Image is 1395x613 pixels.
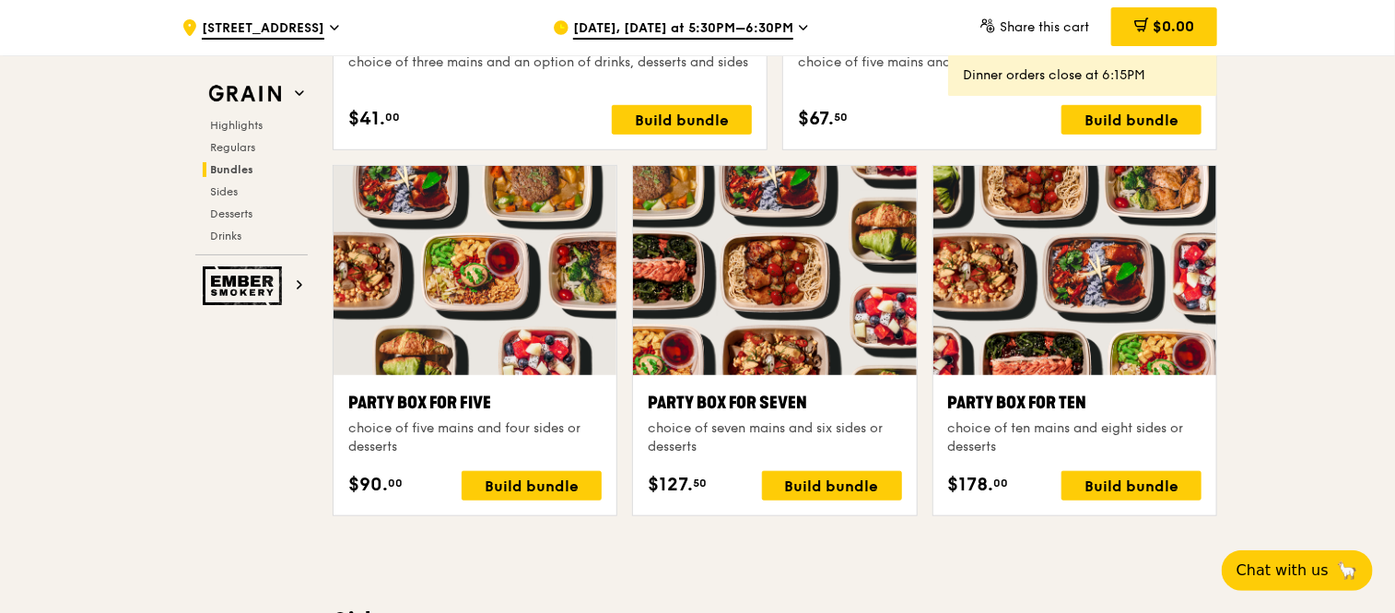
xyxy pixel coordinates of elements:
[385,110,400,124] span: 00
[948,419,1202,456] div: choice of ten mains and eight sides or desserts
[462,471,602,501] div: Build bundle
[1061,471,1202,501] div: Build bundle
[202,19,324,40] span: [STREET_ADDRESS]
[388,476,403,490] span: 00
[1000,19,1089,35] span: Share this cart
[210,163,253,176] span: Bundles
[762,471,902,501] div: Build bundle
[994,476,1009,490] span: 00
[348,53,752,72] div: choice of three mains and an option of drinks, desserts and sides
[210,207,252,220] span: Desserts
[963,66,1202,85] div: Dinner orders close at 6:15PM
[1222,550,1373,591] button: Chat with us🦙
[1336,560,1358,582] span: 🦙
[348,105,385,133] span: $41.
[648,419,901,456] div: choice of seven mains and six sides or desserts
[203,77,287,111] img: Grain web logo
[612,105,752,135] div: Build bundle
[648,471,693,499] span: $127.
[348,390,602,416] div: Party Box for Five
[798,53,1202,72] div: choice of five mains and an option of drinks, desserts and sides
[834,110,848,124] span: 50
[1061,105,1202,135] div: Build bundle
[1153,18,1194,35] span: $0.00
[348,471,388,499] span: $90.
[1237,560,1329,582] span: Chat with us
[693,476,707,490] span: 50
[948,390,1202,416] div: Party Box for Ten
[210,230,241,242] span: Drinks
[798,105,834,133] span: $67.
[210,119,263,132] span: Highlights
[573,19,793,40] span: [DATE], [DATE] at 5:30PM–6:30PM
[348,419,602,456] div: choice of five mains and four sides or desserts
[210,141,255,154] span: Regulars
[203,266,287,305] img: Ember Smokery web logo
[648,390,901,416] div: Party Box for Seven
[210,185,238,198] span: Sides
[948,471,994,499] span: $178.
